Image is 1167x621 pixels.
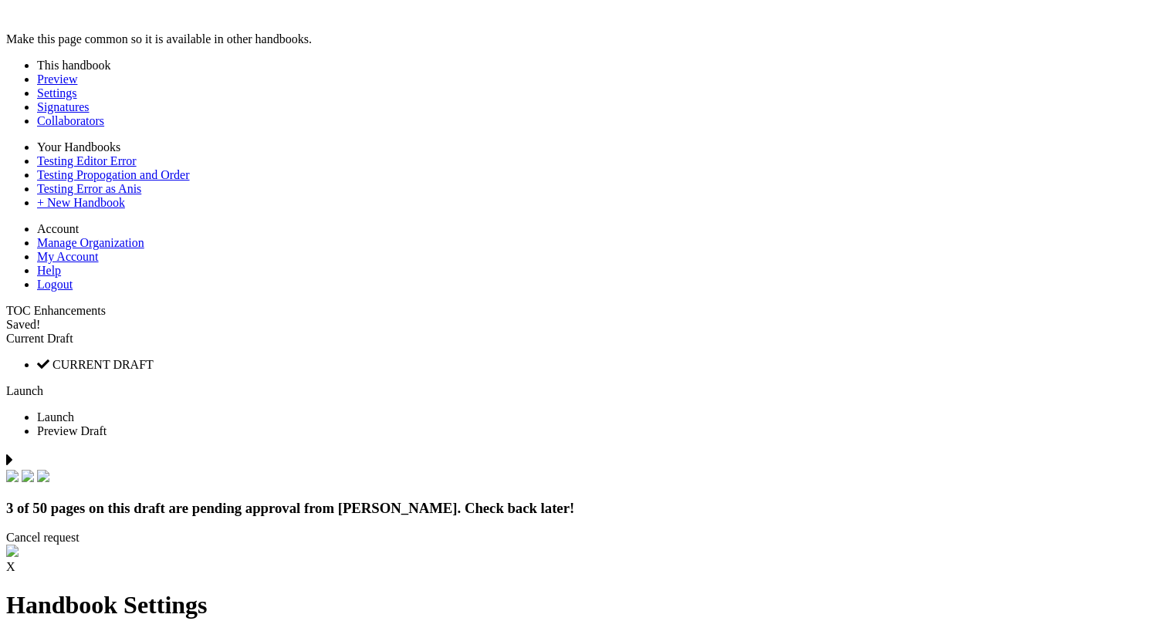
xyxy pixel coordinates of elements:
[52,358,154,371] span: CURRENT DRAFT
[6,560,1161,574] div: X
[6,531,79,544] span: Cancel request
[37,114,104,127] a: Collaborators
[6,304,106,317] span: TOC Enhancements
[37,222,1161,236] li: Account
[6,500,85,516] span: 3 of 50 pages
[6,591,1161,619] h1: Handbook Settings
[37,410,74,424] span: Launch
[22,470,34,482] img: check.svg
[37,196,125,209] a: + New Handbook
[37,168,190,181] a: Testing Propogation and Order
[37,73,77,86] a: Preview
[37,154,137,167] a: Testing Editor Error
[6,470,19,482] img: check.svg
[6,32,1161,46] div: Make this page common so it is available in other handbooks.
[6,545,19,557] img: approvals_airmason.svg
[37,250,99,263] a: My Account
[37,424,107,437] span: Preview Draft
[89,500,574,516] span: on this draft are pending approval from [PERSON_NAME]. Check back later!
[37,236,144,249] a: Manage Organization
[37,86,77,100] a: Settings
[37,470,49,482] img: check.svg
[6,318,40,331] span: Saved!
[37,59,1161,73] li: This handbook
[6,384,43,397] a: Launch
[37,264,61,277] a: Help
[6,332,73,345] span: Current Draft
[37,278,73,291] a: Logout
[37,182,141,195] a: Testing Error as Anis
[37,140,1161,154] li: Your Handbooks
[37,100,90,113] a: Signatures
